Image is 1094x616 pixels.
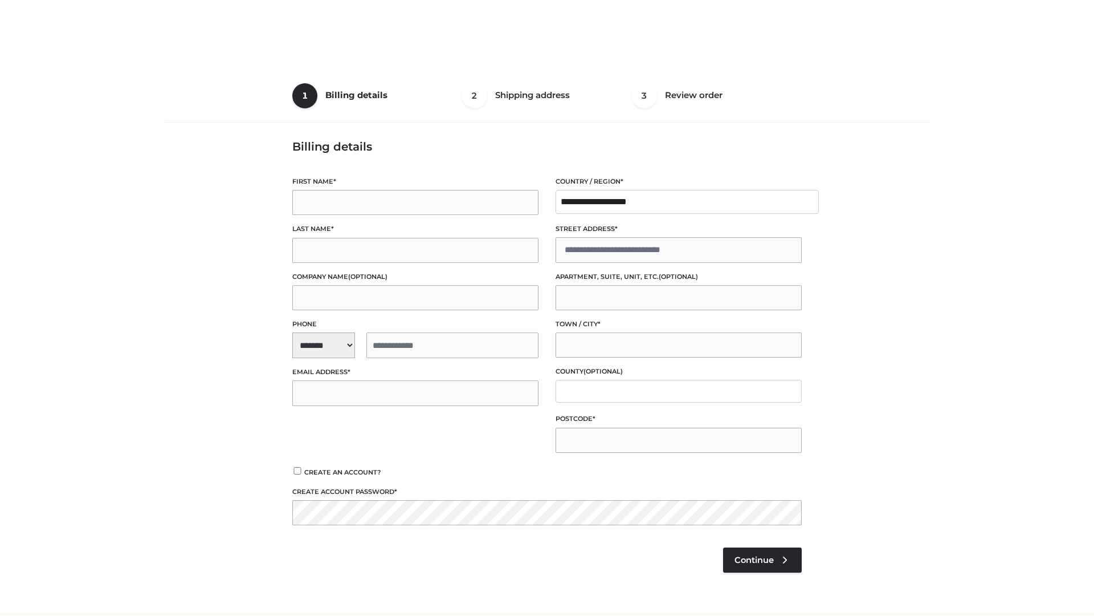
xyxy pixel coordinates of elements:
span: (optional) [348,273,387,281]
span: Continue [734,555,774,565]
label: First name [292,176,538,187]
label: Country / Region [556,176,802,187]
span: (optional) [659,273,698,281]
input: Create an account? [292,467,303,475]
span: 3 [632,83,657,108]
label: County [556,366,802,377]
label: Postcode [556,414,802,424]
span: 1 [292,83,317,108]
label: Create account password [292,487,802,497]
span: Review order [665,90,722,100]
label: Apartment, suite, unit, etc. [556,271,802,282]
a: Continue [723,548,802,573]
label: Street address [556,224,802,234]
h3: Billing details [292,140,802,153]
label: Town / City [556,319,802,330]
span: Billing details [325,90,387,100]
label: Last name [292,224,538,234]
span: Create an account? [304,468,381,476]
span: 2 [462,83,487,108]
span: Shipping address [495,90,570,100]
label: Company name [292,271,538,282]
label: Email address [292,367,538,378]
span: (optional) [583,367,623,375]
label: Phone [292,319,538,330]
